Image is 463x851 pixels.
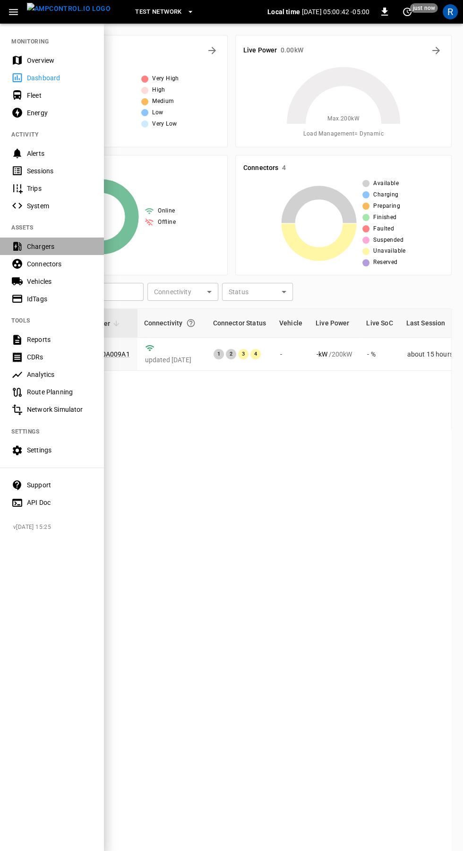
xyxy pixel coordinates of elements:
div: Fleet [27,91,93,100]
div: Reports [27,335,93,344]
div: Connectors [27,259,93,269]
span: Test Network [135,7,181,17]
div: Sessions [27,166,93,176]
div: API Doc [27,498,93,507]
div: Settings [27,445,93,455]
button: set refresh interval [400,4,415,19]
span: v [DATE] 15:25 [13,523,96,532]
div: Trips [27,184,93,193]
div: Alerts [27,149,93,158]
div: System [27,201,93,211]
div: Dashboard [27,73,93,83]
div: IdTags [27,294,93,304]
div: profile-icon [443,4,458,19]
div: Vehicles [27,277,93,286]
div: CDRs [27,352,93,362]
div: Route Planning [27,387,93,397]
div: Chargers [27,242,93,251]
div: Analytics [27,370,93,379]
div: Energy [27,108,93,118]
p: Local time [267,7,300,17]
div: Network Simulator [27,405,93,414]
span: just now [410,3,438,13]
p: [DATE] 05:00:42 -05:00 [302,7,369,17]
div: Overview [27,56,93,65]
div: Support [27,480,93,490]
img: ampcontrol.io logo [27,3,111,15]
